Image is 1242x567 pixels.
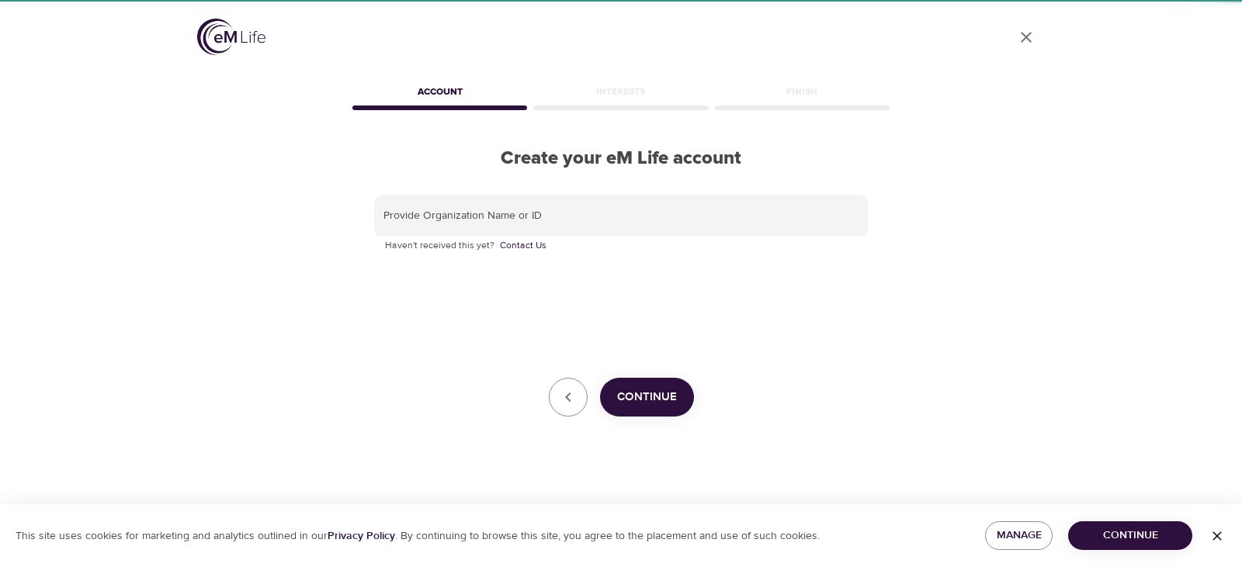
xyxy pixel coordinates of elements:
a: Privacy Policy [328,529,395,543]
button: Continue [600,378,694,417]
button: Manage [985,521,1053,550]
img: logo [197,19,265,55]
h2: Create your eM Life account [349,147,893,170]
a: close [1008,19,1045,56]
button: Continue [1068,521,1192,550]
a: Contact Us [500,238,546,254]
p: Haven't received this yet? [385,238,857,254]
span: Continue [617,387,677,407]
span: Manage [997,526,1040,545]
span: Continue [1081,526,1180,545]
